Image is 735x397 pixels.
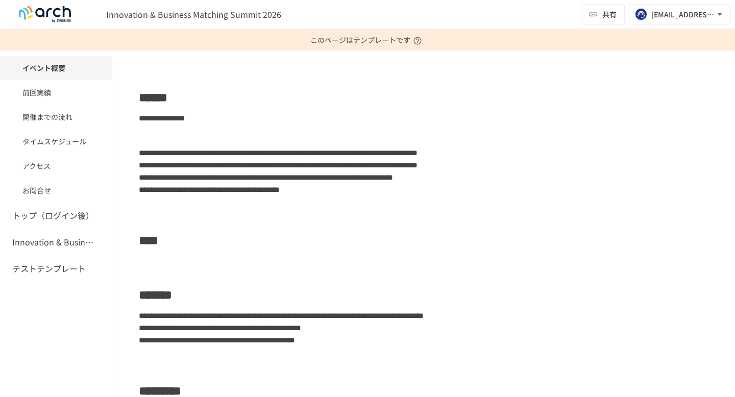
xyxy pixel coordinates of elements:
button: 共有 [582,4,625,24]
h6: トップ（ログイン後） [12,209,94,222]
p: このページはテンプレートです [310,29,425,51]
span: イベント概要 [22,62,89,73]
h6: テストテンプレート [12,262,86,276]
span: お問合せ [22,185,89,196]
span: 共有 [602,9,617,20]
span: アクセス [22,160,89,171]
span: 開催までの流れ [22,111,89,122]
button: [EMAIL_ADDRESS][DOMAIN_NAME] [629,4,731,24]
h6: Innovation & Business Matching Summit 2025 [12,236,94,249]
div: [EMAIL_ADDRESS][DOMAIN_NAME] [651,8,715,21]
span: Innovation & Business Matching Summit 2026 [106,8,281,20]
img: logo-default@2x-9cf2c760.svg [12,6,78,22]
span: タイムスケジュール [22,136,89,147]
span: 前回実績 [22,87,89,98]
